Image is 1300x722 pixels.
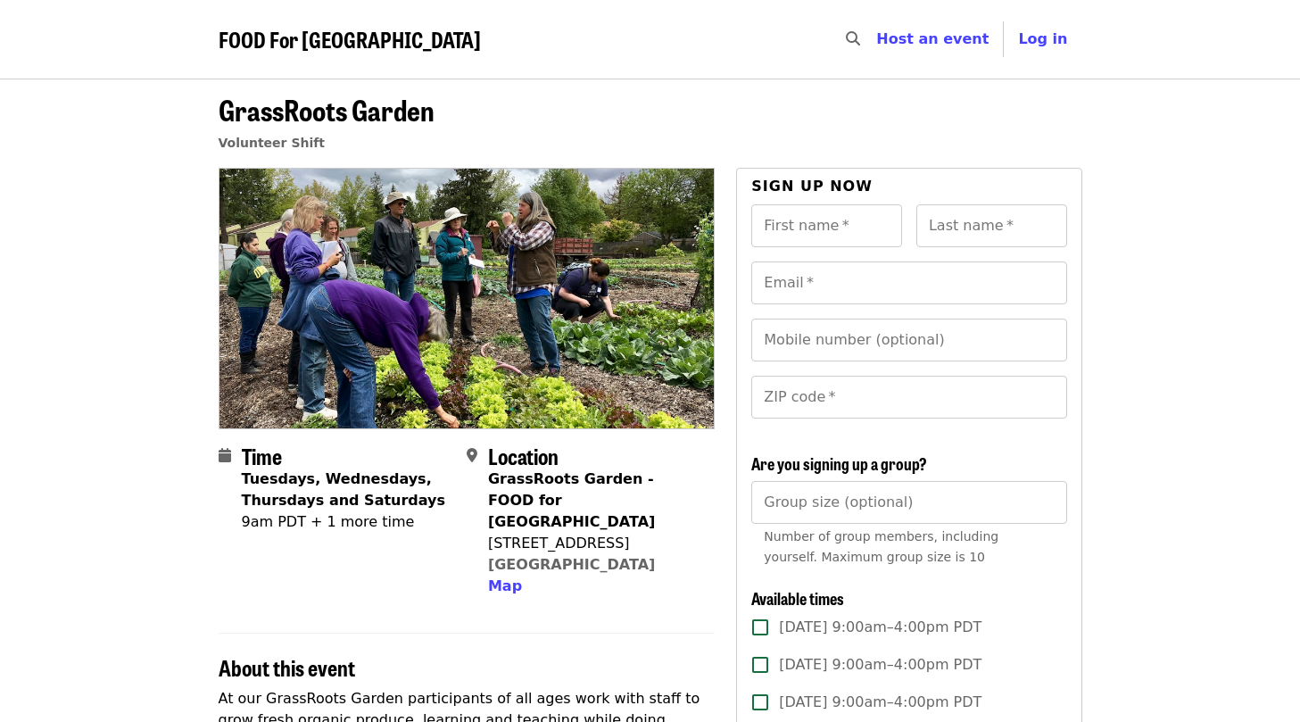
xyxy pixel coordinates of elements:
[467,447,477,464] i: map-marker-alt icon
[219,651,355,683] span: About this event
[488,576,522,597] button: Map
[751,481,1066,524] input: [object Object]
[751,204,902,247] input: First name
[779,617,981,638] span: [DATE] 9:00am–4:00pm PDT
[916,204,1067,247] input: Last name
[488,533,700,554] div: [STREET_ADDRESS]
[242,470,446,509] strong: Tuesdays, Wednesdays, Thursdays and Saturdays
[242,440,282,471] span: Time
[751,586,844,610] span: Available times
[846,30,860,47] i: search icon
[219,23,481,54] span: FOOD For [GEOGRAPHIC_DATA]
[871,18,885,61] input: Search
[751,452,927,475] span: Are you signing up a group?
[1004,21,1081,57] button: Log in
[488,470,655,530] strong: GrassRoots Garden - FOOD for [GEOGRAPHIC_DATA]
[219,169,715,427] img: GrassRoots Garden organized by FOOD For Lane County
[779,692,981,713] span: [DATE] 9:00am–4:00pm PDT
[219,136,326,150] a: Volunteer Shift
[488,577,522,594] span: Map
[219,27,481,53] a: FOOD For [GEOGRAPHIC_DATA]
[488,440,559,471] span: Location
[876,30,989,47] a: Host an event
[488,556,655,573] a: [GEOGRAPHIC_DATA]
[779,654,981,676] span: [DATE] 9:00am–4:00pm PDT
[219,447,231,464] i: calendar icon
[1018,30,1067,47] span: Log in
[751,319,1066,361] input: Mobile number (optional)
[751,178,873,195] span: Sign up now
[242,511,452,533] div: 9am PDT + 1 more time
[219,88,435,130] span: GrassRoots Garden
[751,376,1066,419] input: ZIP code
[751,261,1066,304] input: Email
[764,529,998,564] span: Number of group members, including yourself. Maximum group size is 10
